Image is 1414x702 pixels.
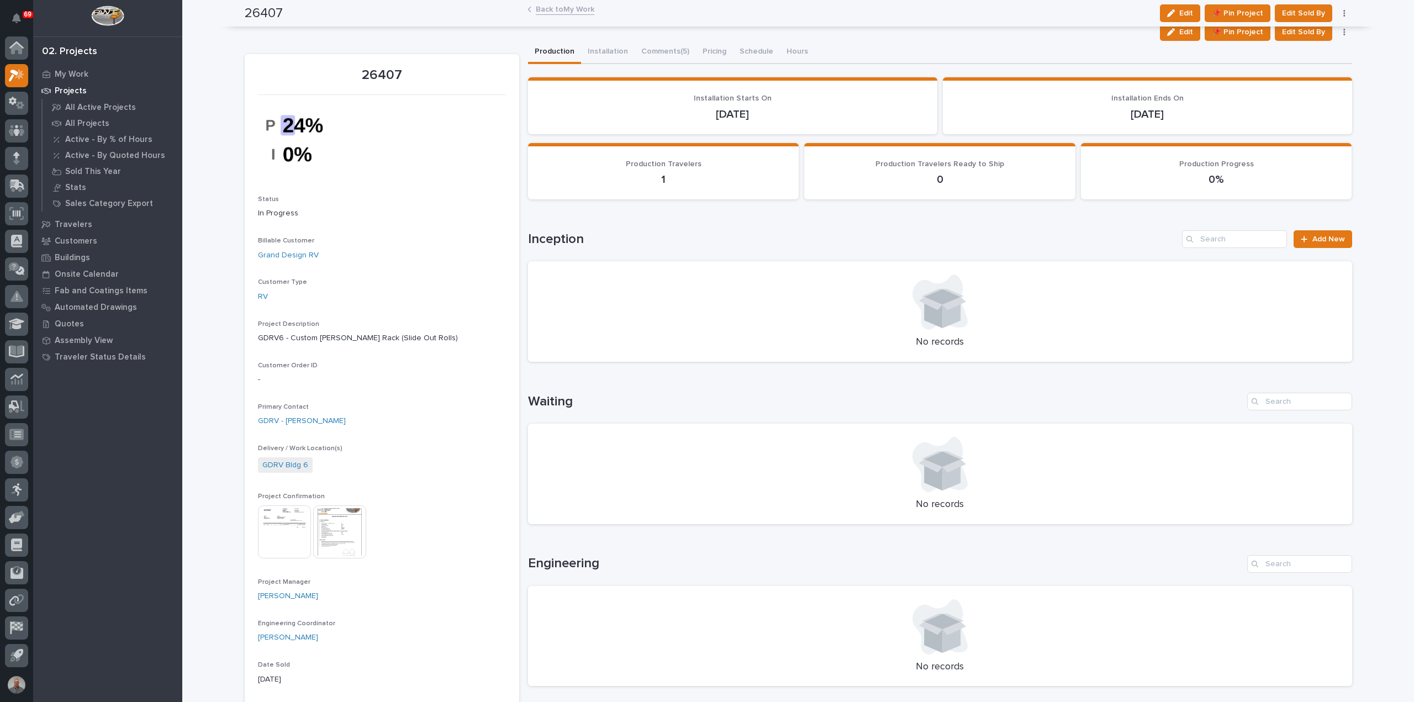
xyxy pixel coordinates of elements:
img: Workspace Logo [91,6,124,26]
p: 1 [541,173,786,186]
a: All Active Projects [43,99,182,115]
a: Customers [33,233,182,249]
a: Projects [33,82,182,99]
p: All Projects [65,119,109,129]
h1: Inception [528,231,1178,247]
span: Project Description [258,321,319,328]
p: 0% [1094,173,1339,186]
span: Installation Ends On [1111,94,1184,102]
button: Notifications [5,7,28,30]
a: Active - By Quoted Hours [43,147,182,163]
a: [PERSON_NAME] [258,590,318,602]
p: No records [541,499,1339,511]
p: My Work [55,70,88,80]
a: Back toMy Work [536,2,594,15]
span: Production Travelers Ready to Ship [875,160,1004,168]
p: Active - By % of Hours [65,135,152,145]
div: 02. Projects [42,46,97,58]
a: GDRV Bldg 6 [262,460,308,471]
span: Customer Order ID [258,362,318,369]
p: Buildings [55,253,90,263]
h1: Waiting [528,394,1243,410]
button: Schedule [733,41,780,64]
a: RV [258,291,268,303]
a: Assembly View [33,332,182,349]
p: Automated Drawings [55,303,137,313]
span: Edit Sold By [1282,25,1325,39]
p: [DATE] [956,108,1339,121]
input: Search [1247,555,1352,573]
a: Active - By % of Hours [43,131,182,147]
button: Edit Sold By [1275,23,1332,41]
p: Traveler Status Details [55,352,146,362]
button: Hours [780,41,815,64]
a: Onsite Calendar [33,266,182,282]
a: Buildings [33,249,182,266]
p: No records [541,336,1339,349]
a: Quotes [33,315,182,332]
a: Traveler Status Details [33,349,182,365]
button: Comments (5) [635,41,696,64]
button: Production [528,41,581,64]
button: Edit [1160,23,1200,41]
span: Installation Starts On [694,94,772,102]
span: Status [258,196,279,203]
span: 📌 Pin Project [1212,25,1263,39]
p: - [258,374,506,386]
span: Add New [1312,235,1345,243]
p: Stats [65,183,86,193]
a: GDRV - [PERSON_NAME] [258,415,346,427]
a: Sold This Year [43,163,182,179]
h1: Engineering [528,556,1243,572]
button: Installation [581,41,635,64]
span: Customer Type [258,279,307,286]
a: Fab and Coatings Items [33,282,182,299]
button: 📌 Pin Project [1205,23,1270,41]
a: Stats [43,180,182,195]
span: Delivery / Work Location(s) [258,445,342,452]
span: Production Travelers [626,160,701,168]
p: Projects [55,86,87,96]
p: Onsite Calendar [55,270,119,279]
p: All Active Projects [65,103,136,113]
a: Add New [1294,230,1352,248]
span: Date Sold [258,662,290,668]
p: Quotes [55,319,84,329]
p: Active - By Quoted Hours [65,151,165,161]
p: Sales Category Export [65,199,153,209]
p: Customers [55,236,97,246]
p: 69 [24,10,31,18]
span: Billable Customer [258,237,314,244]
a: [PERSON_NAME] [258,632,318,643]
a: My Work [33,66,182,82]
p: Travelers [55,220,92,230]
span: Primary Contact [258,404,309,410]
p: Sold This Year [65,167,121,177]
span: Project Manager [258,579,310,585]
p: [DATE] [258,674,506,685]
span: Project Confirmation [258,493,325,500]
div: Notifications69 [14,13,28,31]
p: 0 [817,173,1062,186]
span: Engineering Coordinator [258,620,335,627]
input: Search [1182,230,1287,248]
a: Grand Design RV [258,250,319,261]
span: Edit [1179,27,1193,37]
a: All Projects [43,115,182,131]
a: Automated Drawings [33,299,182,315]
button: Pricing [696,41,733,64]
button: users-avatar [5,673,28,696]
p: GDRV6 - Custom [PERSON_NAME] Rack (Slide Out Rolls) [258,332,506,344]
input: Search [1247,393,1352,410]
p: Assembly View [55,336,113,346]
p: In Progress [258,208,506,219]
img: LlTwDsUQpVK3U6tQK36fp6BWt3NdXCxD99cNXaRSjBc [258,102,341,178]
p: Fab and Coatings Items [55,286,147,296]
p: 26407 [258,67,506,83]
a: Travelers [33,216,182,233]
p: [DATE] [541,108,924,121]
p: No records [541,661,1339,673]
span: Production Progress [1179,160,1254,168]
